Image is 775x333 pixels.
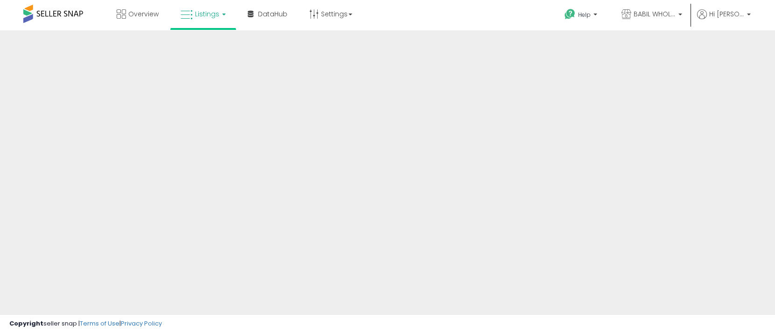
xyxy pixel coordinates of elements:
[634,9,676,19] span: BABIL WHOLESALE
[258,9,287,19] span: DataHub
[557,1,607,30] a: Help
[578,11,591,19] span: Help
[709,9,744,19] span: Hi [PERSON_NAME]
[128,9,159,19] span: Overview
[80,319,119,328] a: Terms of Use
[9,319,162,328] div: seller snap | |
[697,9,751,30] a: Hi [PERSON_NAME]
[9,319,43,328] strong: Copyright
[121,319,162,328] a: Privacy Policy
[195,9,219,19] span: Listings
[564,8,576,20] i: Get Help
